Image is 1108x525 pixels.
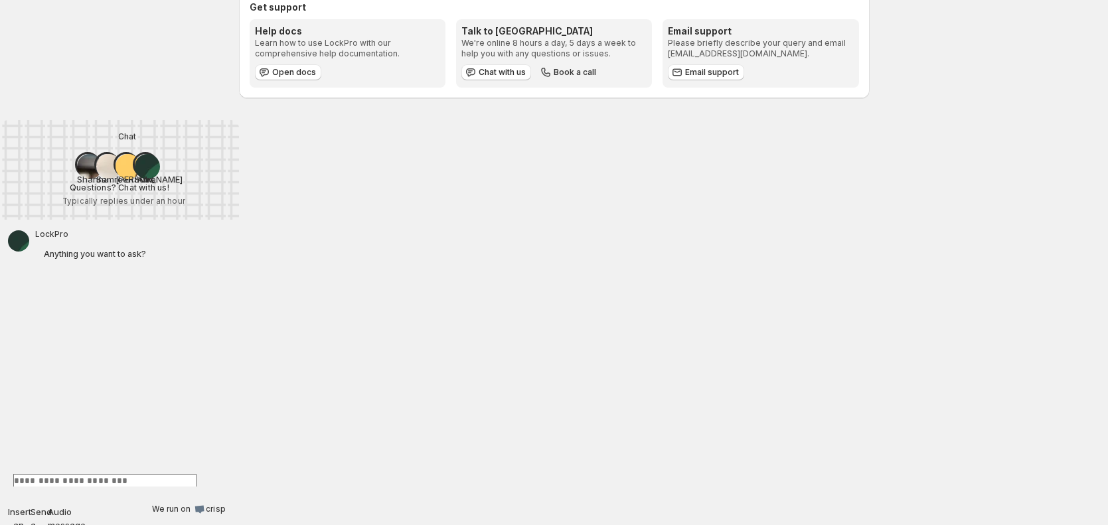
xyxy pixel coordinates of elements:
button: Book a call [536,64,601,80]
span: Book a call [554,67,596,78]
span: Email support [685,67,739,78]
h3: Email support [668,25,853,38]
textarea: Compose your message... [13,474,197,487]
span: Chat with us [479,67,526,78]
div: Chat [90,127,149,147]
h2: Get support [250,1,859,14]
p: We're online 8 hours a day, 5 days a week to help you with any questions or issues. [461,38,647,59]
h3: Help docs [255,25,440,38]
span: [PERSON_NAME] [116,174,183,185]
a: Email support [668,64,744,80]
a: Open docs [255,64,321,80]
span: Insert an emoji [13,505,24,516]
p: Learn how to use LockPro with our comprehensive help documentation. [255,38,440,59]
span: We run on [152,504,191,514]
a: We run onCrisp [152,504,226,514]
span: Anything you want to ask? [44,249,146,259]
span: And 1 more [135,174,156,185]
span: Audio message [48,505,58,516]
span: Open docs [272,67,316,78]
span: Send a file [31,505,41,516]
p: Please briefly describe your query and email [EMAIL_ADDRESS][DOMAIN_NAME]. [668,38,853,59]
span: Chat [118,127,136,147]
button: Chat with us [461,64,531,80]
span: Shanna [77,174,109,185]
span: LockPro [35,230,155,239]
h3: Talk to [GEOGRAPHIC_DATA] [461,25,647,38]
span: Samreen [96,174,133,185]
span: Crisp [206,504,226,514]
